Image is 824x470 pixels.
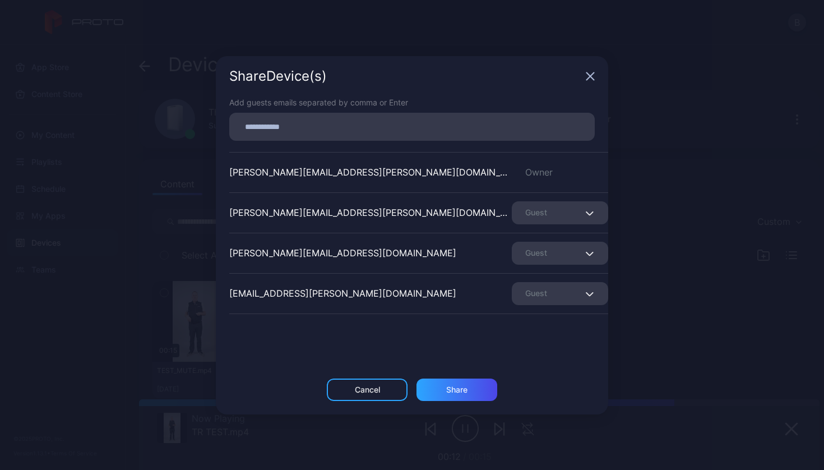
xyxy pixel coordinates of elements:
[416,379,497,401] button: Share
[512,282,608,305] button: Guest
[512,165,608,179] div: Owner
[229,165,512,179] div: [PERSON_NAME][EMAIL_ADDRESS][PERSON_NAME][DOMAIN_NAME]
[229,246,456,260] div: [PERSON_NAME][EMAIL_ADDRESS][DOMAIN_NAME]
[446,385,467,394] div: Share
[229,206,512,219] div: [PERSON_NAME][EMAIL_ADDRESS][PERSON_NAME][DOMAIN_NAME]
[229,96,595,108] div: Add guests emails separated by comma or Enter
[355,385,380,394] div: Cancel
[512,201,608,224] button: Guest
[512,242,608,265] button: Guest
[229,287,456,300] div: [EMAIL_ADDRESS][PERSON_NAME][DOMAIN_NAME]
[327,379,408,401] button: Cancel
[229,70,581,83] div: Share Device (s)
